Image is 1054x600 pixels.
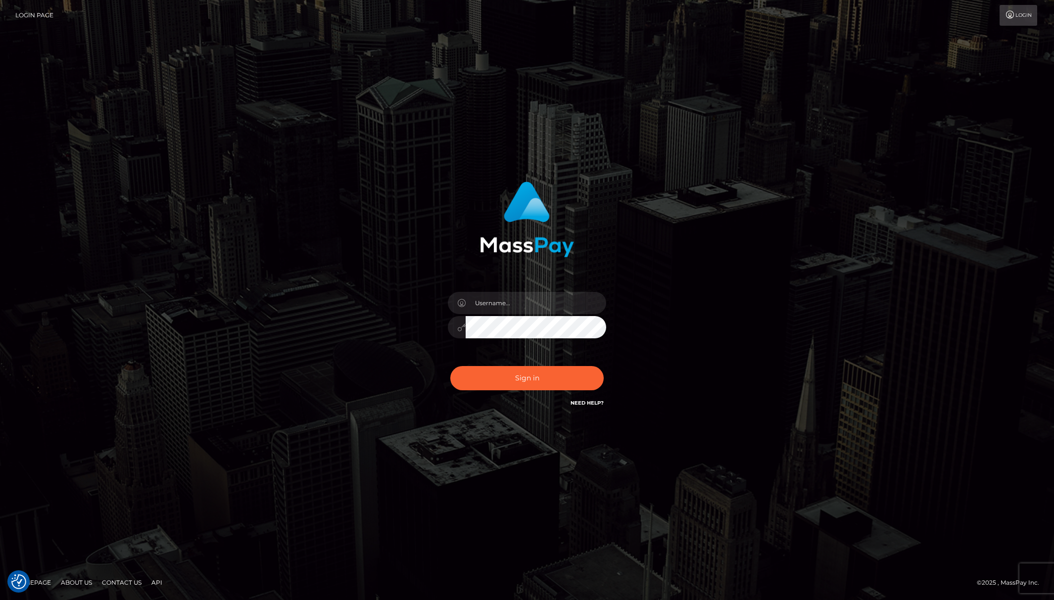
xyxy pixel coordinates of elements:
a: Need Help? [571,400,604,406]
a: Login [1000,5,1037,26]
div: © 2025 , MassPay Inc. [977,577,1047,588]
input: Username... [466,292,606,314]
button: Sign in [450,366,604,390]
a: API [147,575,166,590]
a: About Us [57,575,96,590]
button: Consent Preferences [11,574,26,589]
a: Login Page [15,5,53,26]
img: MassPay Login [480,182,574,257]
img: Revisit consent button [11,574,26,589]
a: Homepage [11,575,55,590]
a: Contact Us [98,575,145,590]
